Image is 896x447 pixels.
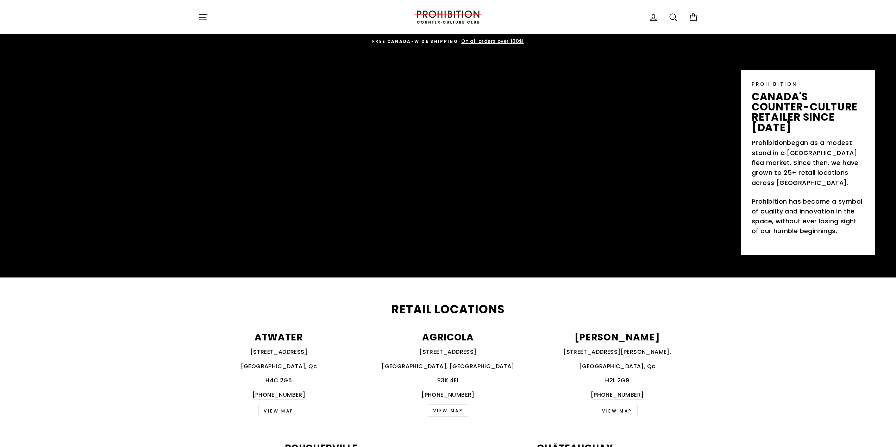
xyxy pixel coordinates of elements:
p: PROHIBITION [752,81,864,88]
p: B3K 4E1 [367,376,529,385]
p: H2L 2G9 [537,376,698,385]
p: [STREET_ADDRESS][PERSON_NAME], [537,347,698,357]
p: H4C 2G5 [198,376,360,385]
p: [STREET_ADDRESS] [367,347,529,357]
p: ATWATER [198,333,360,342]
p: [GEOGRAPHIC_DATA], Qc [198,362,360,371]
a: FREE CANADA-WIDE SHIPPING On all orders over 100$! [200,38,696,45]
a: [PHONE_NUMBER] [591,390,644,400]
span: On all orders over 100$! [459,38,524,45]
a: VIEW MAP [258,405,299,417]
p: Prohibition has become a symbol of quality and innovation in the space, without ever losing sight... [752,197,864,236]
p: [PERSON_NAME] [537,333,698,342]
p: [GEOGRAPHIC_DATA], Qc [537,362,698,371]
img: PROHIBITION COUNTER-CULTURE CLUB [413,11,483,24]
p: [GEOGRAPHIC_DATA], [GEOGRAPHIC_DATA] [367,362,529,371]
p: AGRICOLA [367,333,529,342]
p: canada's counter-culture retailer since [DATE] [752,91,864,133]
span: FREE CANADA-WIDE SHIPPING [372,39,458,44]
h2: Retail Locations [198,304,698,315]
a: Prohibition [752,138,787,148]
p: [STREET_ADDRESS] [198,347,360,357]
a: [PHONE_NUMBER] [252,390,306,400]
p: [PHONE_NUMBER] [367,390,529,400]
a: VIEW MAP [428,404,469,417]
a: view map [597,405,638,417]
p: began as a modest stand in a [GEOGRAPHIC_DATA] flea market. Since then, we have grown to 25+ reta... [752,138,864,188]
